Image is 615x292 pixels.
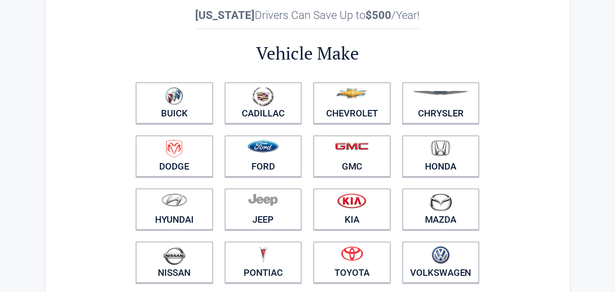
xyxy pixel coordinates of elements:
img: kia [337,193,366,208]
img: cadillac [252,87,274,106]
img: ford [248,140,279,152]
h2: Drivers Can Save Up to /Year [130,9,485,22]
a: Hyundai [136,189,213,230]
img: toyota [341,246,363,261]
a: Ford [225,135,302,177]
a: Nissan [136,242,213,283]
a: GMC [313,135,391,177]
b: $500 [366,9,392,22]
h2: Vehicle Make [130,42,485,65]
img: honda [431,140,450,156]
img: hyundai [161,193,187,207]
img: jeep [248,193,278,206]
img: chrysler [412,91,469,95]
a: Chrysler [402,82,480,124]
img: pontiac [258,246,268,264]
img: dodge [166,140,182,158]
a: Pontiac [225,242,302,283]
img: mazda [429,193,452,211]
b: [US_STATE] [196,9,255,22]
a: Toyota [313,242,391,283]
img: gmc [335,142,369,150]
a: Dodge [136,135,213,177]
a: Buick [136,82,213,124]
a: Volkswagen [402,242,480,283]
img: nissan [163,246,185,265]
a: Cadillac [225,82,302,124]
img: chevrolet [336,88,367,98]
a: Mazda [402,189,480,230]
img: buick [165,87,183,105]
a: Honda [402,135,480,177]
img: volkswagen [432,246,450,264]
a: Jeep [225,189,302,230]
a: Kia [313,189,391,230]
a: Chevrolet [313,82,391,124]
